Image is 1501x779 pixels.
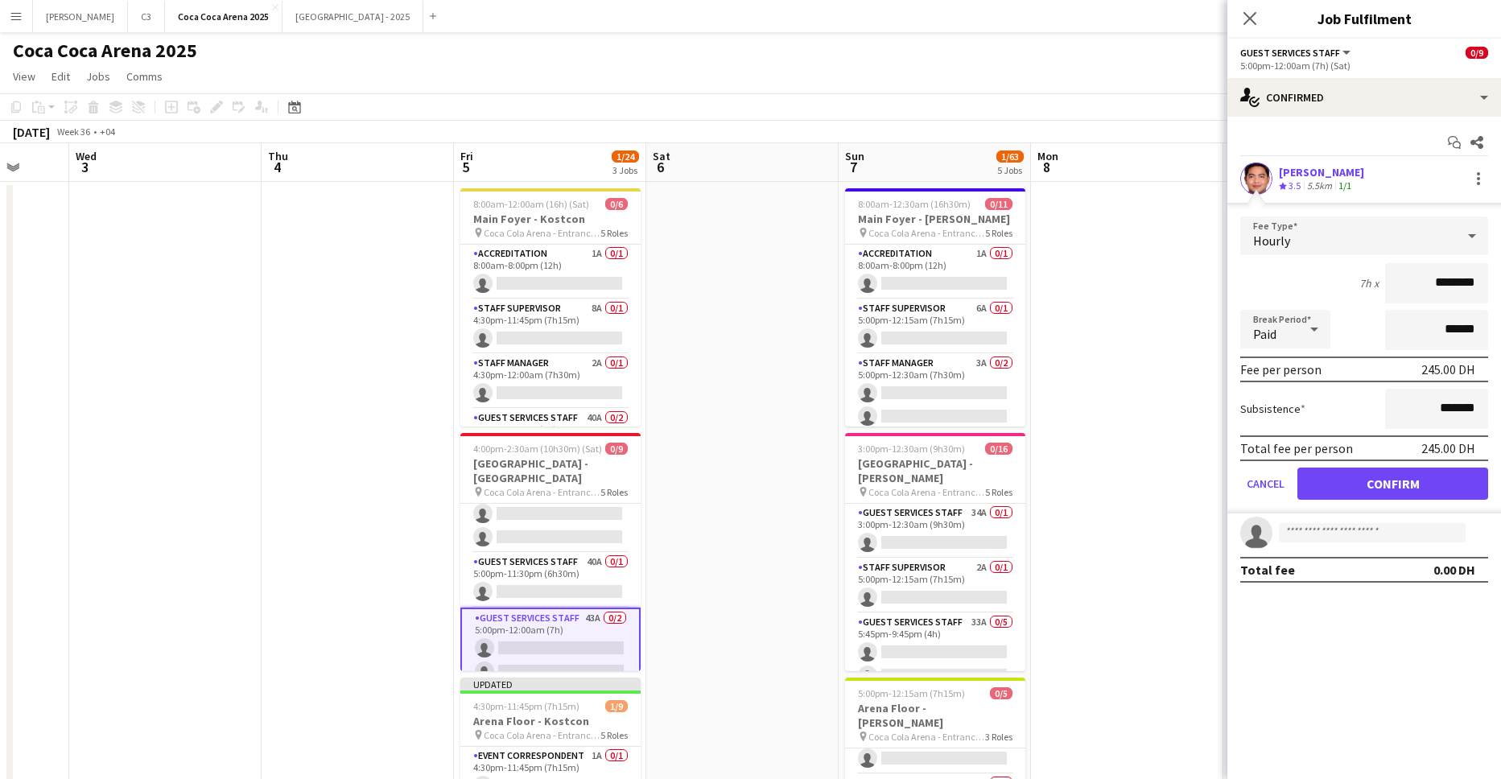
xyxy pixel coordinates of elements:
span: 4:00pm-2:30am (10h30m) (Sat) [473,443,602,455]
div: 5 Jobs [997,164,1023,176]
div: 3 Jobs [612,164,638,176]
app-job-card: 3:00pm-12:30am (9h30m) (Mon)0/16[GEOGRAPHIC_DATA] - [PERSON_NAME] Coca Cola Arena - Entrance F5 R... [845,433,1025,671]
span: Coca Cola Arena - Entrance F [868,486,985,498]
button: C3 [128,1,165,32]
span: 1/9 [605,700,628,712]
div: 5.5km [1304,179,1335,193]
button: Cancel [1240,468,1291,500]
span: 0/11 [985,198,1012,210]
span: 5 Roles [600,486,628,498]
app-card-role: Guest Services Staff40A0/25:00pm-9:00pm (4h) [460,409,641,487]
h3: [GEOGRAPHIC_DATA] - [GEOGRAPHIC_DATA] [460,456,641,485]
div: Updated [460,678,641,690]
span: 5 [458,158,473,176]
span: Sat [653,149,670,163]
span: 7 [843,158,864,176]
span: Coca Cola Arena - Entrance F [868,227,985,239]
div: 245.00 DH [1421,440,1475,456]
app-skills-label: 1/1 [1338,179,1351,192]
span: Coca Cola Arena - Entrance F [484,486,600,498]
span: View [13,69,35,84]
div: [PERSON_NAME] [1279,165,1364,179]
span: 6 [650,158,670,176]
div: [DATE] [13,124,50,140]
span: Week 36 [53,126,93,138]
h3: Arena Floor - Kostcon [460,714,641,728]
app-card-role: Staff Manager2A0/14:30pm-12:00am (7h30m) [460,354,641,409]
span: Fri [460,149,473,163]
div: 7h x [1359,276,1379,291]
app-card-role: Accreditation1A0/18:00am-8:00pm (12h) [460,245,641,299]
app-job-card: 4:00pm-2:30am (10h30m) (Sat)0/9[GEOGRAPHIC_DATA] - [GEOGRAPHIC_DATA] Coca Cola Arena - Entrance F... [460,433,641,671]
app-card-role: Staff Supervisor6A0/15:00pm-12:15am (7h15m) [845,299,1025,354]
div: Total fee per person [1240,440,1353,456]
app-card-role: Guest Services Staff43A0/25:00pm-12:00am (7h) [460,608,641,689]
app-card-role: Guest Services Staff34A0/13:00pm-12:30am (9h30m) [845,504,1025,558]
span: 0/16 [985,443,1012,455]
h1: Coca Coca Arena 2025 [13,39,197,63]
span: Jobs [86,69,110,84]
h3: [GEOGRAPHIC_DATA] - [PERSON_NAME] [845,456,1025,485]
span: 3:00pm-12:30am (9h30m) (Mon) [858,443,985,455]
span: Coca Cola Arena - Entrance F [484,729,600,741]
app-card-role: Staff Supervisor8A0/14:30pm-11:45pm (7h15m) [460,299,641,354]
span: 3 Roles [985,731,1012,743]
span: 4:30pm-11:45pm (7h15m) [473,700,579,712]
span: Sun [845,149,864,163]
span: 5 Roles [985,227,1012,239]
span: 5 Roles [985,486,1012,498]
app-card-role: Guest Services Staff40A0/15:00pm-11:30pm (6h30m) [460,553,641,608]
span: 4 [266,158,288,176]
div: 245.00 DH [1421,361,1475,377]
app-card-role: Guest Services Staff33A0/55:45pm-9:45pm (4h) [845,613,1025,761]
span: Thu [268,149,288,163]
span: 3.5 [1289,179,1301,192]
span: 0/5 [990,687,1012,699]
app-card-role: Accreditation1A0/18:00am-8:00pm (12h) [845,245,1025,299]
app-card-role: Staff Manager3A0/25:00pm-12:30am (7h30m) [845,354,1025,432]
button: [PERSON_NAME] [33,1,128,32]
a: Edit [45,66,76,87]
span: 8 [1035,158,1058,176]
app-job-card: 8:00am-12:30am (16h30m) (Mon)0/11Main Foyer - [PERSON_NAME] Coca Cola Arena - Entrance F5 RolesAc... [845,188,1025,427]
app-job-card: 8:00am-12:00am (16h) (Sat)0/6Main Foyer - Kostcon Coca Cola Arena - Entrance F5 RolesAccreditatio... [460,188,641,427]
span: Coca Cola Arena - Entrance F [868,731,985,743]
div: Total fee [1240,562,1295,578]
h3: Main Foyer - [PERSON_NAME] [845,212,1025,226]
div: Confirmed [1227,78,1501,117]
span: 1/63 [996,150,1024,163]
span: 5 Roles [600,227,628,239]
div: 5:00pm-12:00am (7h) (Sat) [1240,60,1488,72]
span: 1/24 [612,150,639,163]
app-card-role: Staff Supervisor2A0/15:00pm-12:15am (7h15m) [845,558,1025,613]
span: 5:00pm-12:15am (7h15m) (Mon) [858,687,990,699]
div: 0.00 DH [1433,562,1475,578]
label: Subsistence [1240,402,1305,416]
span: Mon [1037,149,1058,163]
span: Comms [126,69,163,84]
span: 5 Roles [600,729,628,741]
div: +04 [100,126,115,138]
span: 0/6 [605,198,628,210]
a: View [6,66,42,87]
h3: Main Foyer - Kostcon [460,212,641,226]
h3: Arena Floor - [PERSON_NAME] [845,701,1025,730]
span: 0/9 [605,443,628,455]
div: Fee per person [1240,361,1322,377]
a: Comms [120,66,169,87]
span: Paid [1253,326,1276,342]
a: Jobs [80,66,117,87]
span: Guest Services Staff [1240,47,1340,59]
span: Coca Cola Arena - Entrance F [484,227,600,239]
h3: Job Fulfilment [1227,8,1501,29]
span: Hourly [1253,233,1290,249]
button: Guest Services Staff [1240,47,1353,59]
button: Coca Coca Arena 2025 [165,1,282,32]
span: 8:00am-12:00am (16h) (Sat) [473,198,589,210]
span: Edit [52,69,70,84]
button: [GEOGRAPHIC_DATA] - 2025 [282,1,423,32]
